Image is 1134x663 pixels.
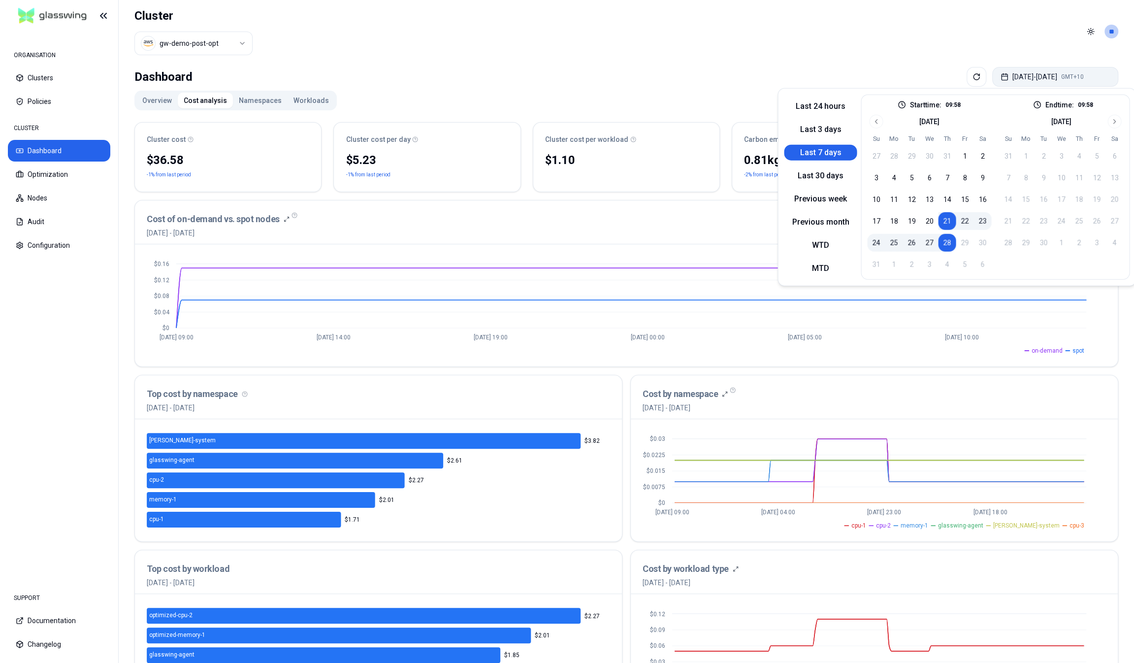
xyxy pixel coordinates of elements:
[784,167,857,183] button: Last 30 days
[136,93,178,108] button: Overview
[973,191,991,208] button: 16
[876,522,891,530] span: cpu-2
[956,191,973,208] button: 15
[938,169,956,187] button: 7
[999,134,1017,143] th: Sunday
[643,387,718,401] h3: Cost by namespace
[8,588,110,608] div: SUPPORT
[147,170,191,180] p: -1% from last period
[938,212,956,230] button: 21
[8,140,110,162] button: Dashboard
[885,169,903,187] button: 4
[643,484,665,491] tspan: $0.0075
[147,134,309,144] div: Cluster cost
[346,134,508,144] div: Cluster cost per day
[867,191,885,208] button: 10
[920,191,938,208] button: 13
[147,152,309,168] div: $36.58
[658,499,665,506] tspan: $0
[643,562,729,576] h3: Cost by workload type
[744,170,788,180] p: -2% from last period
[545,152,708,168] div: $1.10
[973,212,991,230] button: 23
[901,522,928,530] span: memory-1
[973,147,991,165] button: 2
[867,134,885,143] th: Sunday
[938,134,956,143] th: Thursday
[8,164,110,185] button: Optimization
[160,38,219,48] div: gw-demo-post-opt
[1032,347,1063,355] span: on-demand
[869,115,883,129] button: Go to previous month
[903,134,920,143] th: Tuesday
[919,117,940,127] div: [DATE]
[938,234,956,252] button: 28
[956,212,973,230] button: 22
[134,32,253,55] button: Select a value
[973,169,991,187] button: 9
[655,508,689,515] tspan: [DATE] 09:00
[885,147,903,165] button: 28
[647,467,665,474] tspan: $0.015
[885,191,903,208] button: 11
[346,170,390,180] p: -1% from last period
[14,4,91,28] img: GlassWing
[885,212,903,230] button: 18
[945,333,979,340] tspan: [DATE] 10:00
[154,261,169,267] tspan: $0.16
[920,234,938,252] button: 27
[920,147,938,165] button: 30
[134,8,253,24] h1: Cluster
[1069,522,1084,530] span: cpu-3
[147,212,280,226] h3: Cost of on-demand vs. spot nodes
[650,642,665,649] tspan: $0.06
[154,309,170,316] tspan: $0.04
[973,508,1007,515] tspan: [DATE] 18:00
[1045,101,1073,108] label: End time:
[784,144,857,160] button: Last 7 days
[8,67,110,89] button: Clusters
[938,147,956,165] button: 31
[993,522,1060,530] span: [PERSON_NAME]-system
[909,101,941,108] label: Start time:
[992,67,1118,87] button: [DATE]-[DATE]GMT+10
[885,134,903,143] th: Monday
[920,134,938,143] th: Wednesday
[1077,101,1093,109] p: 09:58
[938,522,983,530] span: glasswing-agent
[147,387,610,401] h3: Top cost by namespace
[788,333,822,340] tspan: [DATE] 05:00
[920,212,938,230] button: 20
[1105,134,1123,143] th: Saturday
[938,191,956,208] button: 14
[956,134,973,143] th: Friday
[154,277,169,284] tspan: $0.12
[867,147,885,165] button: 27
[784,121,857,137] button: Last 3 days
[867,212,885,230] button: 17
[147,562,610,576] h3: Top cost by workload
[8,45,110,65] div: ORGANISATION
[903,147,920,165] button: 29
[346,152,508,168] div: $5.23
[744,134,907,144] div: Carbon emission
[8,91,110,112] button: Policies
[154,293,169,299] tspan: $0.08
[851,522,866,530] span: cpu-1
[956,169,973,187] button: 8
[143,38,153,48] img: aws
[147,228,290,238] span: [DATE] - [DATE]
[159,333,193,340] tspan: [DATE] 09:00
[784,98,857,114] button: Last 24 hours
[147,578,610,588] p: [DATE] - [DATE]
[643,452,665,459] tspan: $0.0225
[147,403,610,413] p: [DATE] - [DATE]
[1035,134,1052,143] th: Tuesday
[1072,347,1084,355] span: spot
[1051,117,1071,127] div: [DATE]
[1088,134,1105,143] th: Friday
[956,147,973,165] button: 1
[316,333,350,340] tspan: [DATE] 14:00
[973,134,991,143] th: Saturday
[545,134,708,144] div: Cluster cost per workload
